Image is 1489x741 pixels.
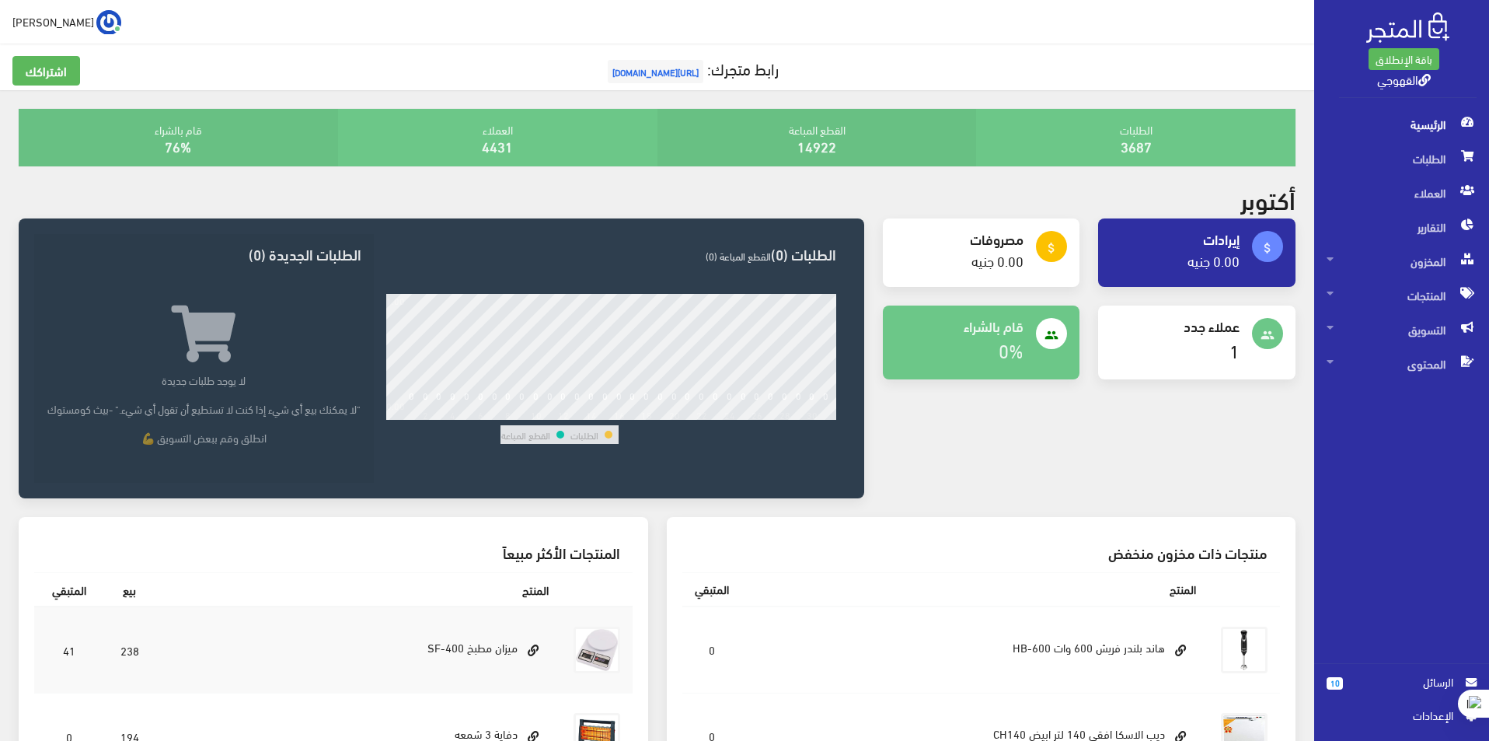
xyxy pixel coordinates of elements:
span: العملاء [1327,176,1477,210]
a: 4431 [482,133,513,159]
h3: المنتجات الأكثر مبيعاً [47,545,620,560]
span: الرسائل [1355,673,1453,690]
a: اشتراكك [12,56,80,86]
a: ... [PERSON_NAME] [12,9,121,34]
a: 1 [1229,333,1240,366]
div: 10 [531,409,542,420]
h3: الطلبات الجديدة (0) [47,246,361,261]
iframe: Drift Widget Chat Controller [19,634,78,694]
div: قام بالشراء [19,109,338,166]
h3: الطلبات (0) [386,246,836,261]
div: 22 [696,409,707,420]
td: 238 [104,606,155,694]
a: اﻹعدادات [1327,707,1477,732]
div: الطلبات [976,109,1295,166]
div: القطع المباعة [657,109,977,166]
a: 10 الرسائل [1327,673,1477,707]
td: 41 [34,606,104,694]
td: القطع المباعة [500,425,551,444]
h3: منتجات ذات مخزون منخفض [695,545,1268,560]
h2: أكتوبر [1240,185,1295,212]
th: المنتج [155,572,561,606]
i: people [1044,328,1058,342]
div: العملاء [338,109,657,166]
a: المنتجات [1314,278,1489,313]
p: "لا يمكنك بيع أي شيء إذا كنت لا تستطيع أن تقول أي شيء." -بيث كومستوك [47,400,361,417]
a: 14922 [797,133,836,159]
span: اﻹعدادات [1339,707,1452,724]
p: لا يوجد طلبات جديدة [47,372,361,388]
p: انطلق وقم ببعض التسويق 💪 [47,429,361,446]
span: [URL][DOMAIN_NAME] [608,60,703,83]
span: التقارير [1327,210,1477,244]
a: الطلبات [1314,142,1489,176]
div: 2 [423,409,428,420]
a: 0.00 جنيه [971,247,1023,273]
a: رابط متجرك:[URL][DOMAIN_NAME] [604,54,779,82]
img: myzan-dygytal-10-kylo.jpg [574,627,620,673]
div: 20 [669,409,680,420]
h4: عملاء جدد [1111,318,1240,334]
div: 28 [779,409,790,420]
span: المخزون [1327,244,1477,278]
h4: إيرادات [1111,231,1240,246]
div: 18 [641,409,652,420]
span: [PERSON_NAME] [12,12,94,31]
td: 0 [682,606,741,694]
div: 30 [807,409,818,420]
div: 14 [586,409,597,420]
span: 10 [1327,677,1343,690]
th: المتبقي [682,572,741,606]
td: الطلبات [570,425,599,444]
div: 12 [558,409,569,420]
i: attach_money [1261,241,1275,255]
h4: قام بالشراء [895,318,1024,334]
div: 8 [505,409,511,420]
a: 76% [165,133,191,159]
span: الرئيسية [1327,107,1477,142]
img: . [1366,12,1449,43]
div: 4 [450,409,455,420]
img: hand-blndr-frysh-600-oat-hb-600.jpg [1221,627,1268,673]
th: المنتج [741,572,1209,606]
span: الطلبات [1327,142,1477,176]
a: الرئيسية [1314,107,1489,142]
a: 0% [999,333,1023,366]
span: المنتجات [1327,278,1477,313]
td: هاند بلندر فريش 600 وات HB-600 [741,606,1209,694]
td: ميزان مطبخ SF-400 [155,606,561,694]
th: بيع [104,572,155,606]
span: التسويق [1327,313,1477,347]
a: المخزون [1314,244,1489,278]
a: القهوجي [1377,68,1431,90]
div: 24 [724,409,735,420]
a: العملاء [1314,176,1489,210]
div: 6 [478,409,483,420]
img: ... [96,10,121,35]
a: باقة الإنطلاق [1369,48,1439,70]
i: attach_money [1044,241,1058,255]
span: المحتوى [1327,347,1477,381]
i: people [1261,328,1275,342]
div: 26 [751,409,762,420]
div: 16 [614,409,625,420]
a: 0.00 جنيه [1187,247,1240,273]
a: المحتوى [1314,347,1489,381]
a: 3687 [1121,133,1152,159]
span: القطع المباعة (0) [706,246,771,265]
h4: مصروفات [895,231,1024,246]
th: المتبقي [34,572,104,606]
a: التقارير [1314,210,1489,244]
